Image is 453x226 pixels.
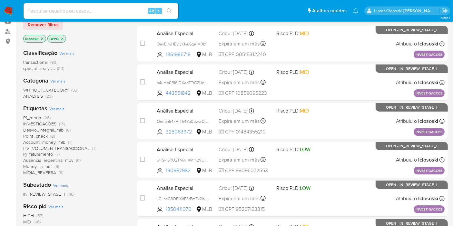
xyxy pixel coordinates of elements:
span: Alt [149,8,154,14]
span: s [158,8,160,14]
p: lucas.clososki@mercadolivre.com [374,8,439,14]
span: 3.156.1 [441,15,450,20]
span: Atalhos rápidos [312,7,347,14]
input: Pesquise usuários ou casos... [24,7,178,15]
button: search-icon [162,6,176,15]
a: Sair [441,7,448,14]
a: Notificações [353,8,359,14]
